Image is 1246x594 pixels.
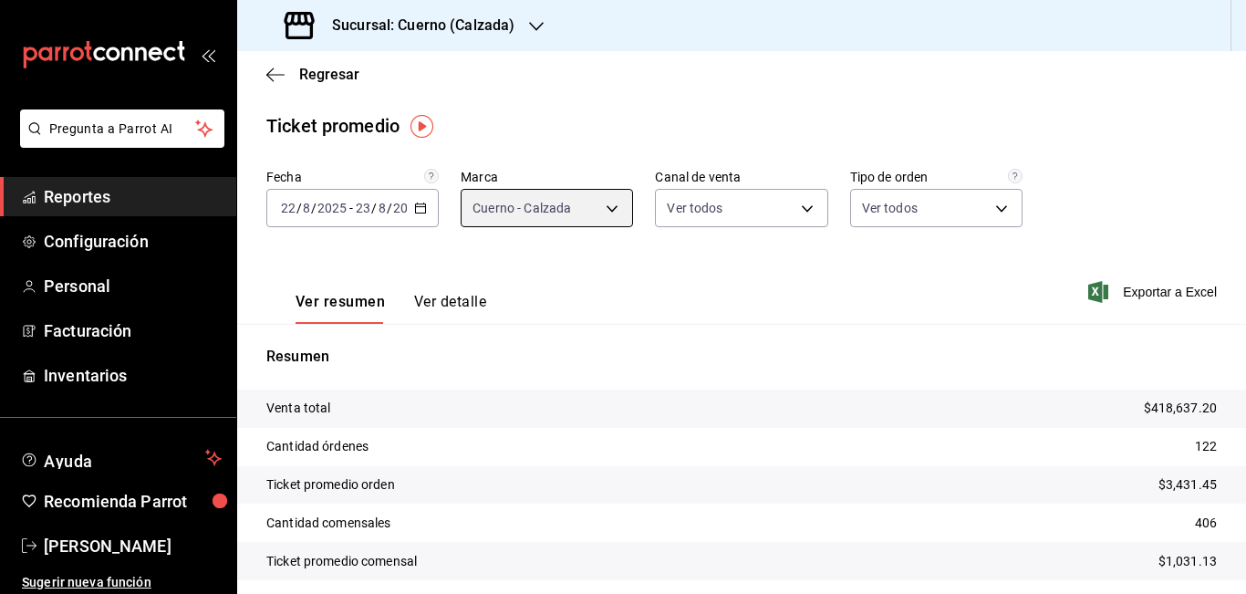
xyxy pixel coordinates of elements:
[266,399,330,418] p: Venta total
[349,201,353,215] span: -
[44,534,222,558] span: [PERSON_NAME]
[472,199,571,217] span: Cuerno - Calzada
[296,293,486,324] div: navigation tabs
[44,274,222,298] span: Personal
[410,115,433,138] img: Tooltip marker
[424,169,439,183] svg: Información delimitada a máximo 62 días.
[49,120,196,139] span: Pregunta a Parrot AI
[850,171,1023,183] label: Tipo de orden
[280,201,296,215] input: --
[1008,169,1023,183] svg: Todas las órdenes contabilizan 1 comensal a excepción de órdenes de mesa con comensales obligator...
[201,47,215,62] button: open_drawer_menu
[302,201,311,215] input: --
[387,201,392,215] span: /
[13,132,224,151] a: Pregunta a Parrot AI
[266,66,359,83] button: Regresar
[20,109,224,148] button: Pregunta a Parrot AI
[1195,514,1217,533] p: 406
[1158,552,1217,571] p: $1,031.13
[44,184,222,209] span: Reportes
[44,447,198,469] span: Ayuda
[44,363,222,388] span: Inventarios
[1158,475,1217,495] p: $3,431.45
[266,112,400,140] div: Ticket promedio
[266,346,1217,368] p: Resumen
[414,293,486,324] button: Ver detalle
[266,475,395,495] p: Ticket promedio orden
[266,437,369,456] p: Cantidad órdenes
[1092,281,1217,303] button: Exportar a Excel
[378,201,387,215] input: --
[355,201,371,215] input: --
[371,201,377,215] span: /
[667,199,722,217] span: Ver todos
[266,552,417,571] p: Ticket promedio comensal
[296,201,302,215] span: /
[266,171,439,183] label: Fecha
[311,201,317,215] span: /
[461,171,633,183] label: Marca
[22,573,222,592] span: Sugerir nueva función
[44,229,222,254] span: Configuración
[392,201,423,215] input: ----
[44,318,222,343] span: Facturación
[1144,399,1217,418] p: $418,637.20
[317,201,348,215] input: ----
[862,199,918,217] span: Ver todos
[44,489,222,514] span: Recomienda Parrot
[1195,437,1217,456] p: 122
[296,293,385,324] button: Ver resumen
[655,171,827,183] label: Canal de venta
[299,66,359,83] span: Regresar
[317,15,514,36] h3: Sucursal: Cuerno (Calzada)
[266,514,391,533] p: Cantidad comensales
